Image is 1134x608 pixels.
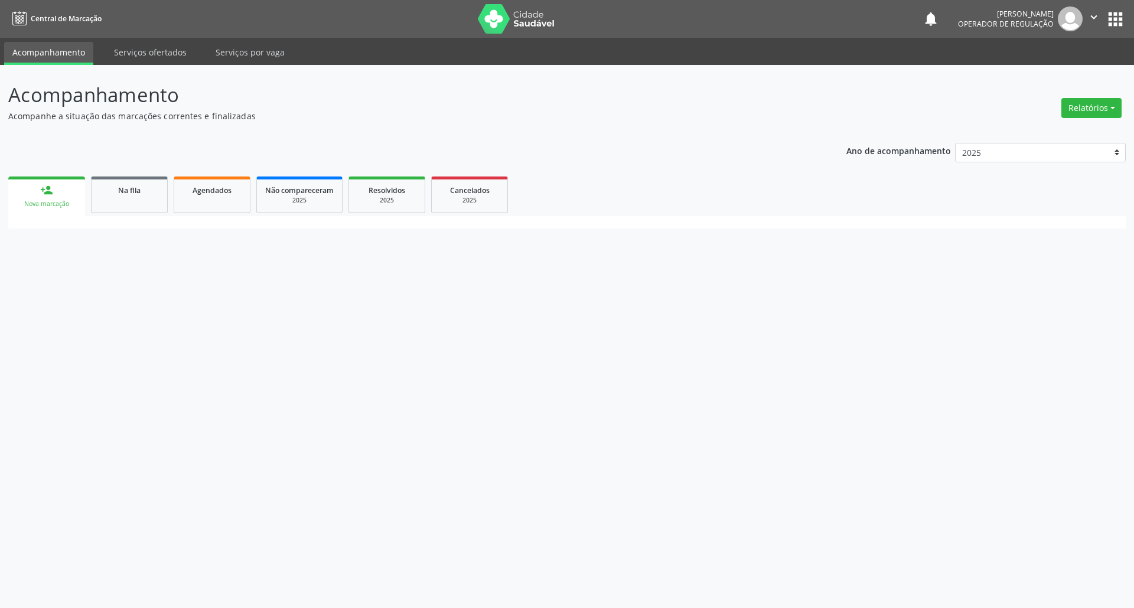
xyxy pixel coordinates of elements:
a: Serviços ofertados [106,42,195,63]
img: img [1058,6,1083,31]
button:  [1083,6,1105,31]
span: Cancelados [450,185,490,195]
span: Agendados [193,185,232,195]
button: apps [1105,9,1126,30]
div: 2025 [357,196,416,205]
i:  [1087,11,1100,24]
span: Na fila [118,185,141,195]
span: Operador de regulação [958,19,1054,29]
span: Não compareceram [265,185,334,195]
button: notifications [923,11,939,27]
div: Nova marcação [17,200,77,208]
div: 2025 [265,196,334,205]
a: Central de Marcação [8,9,102,28]
span: Central de Marcação [31,14,102,24]
div: [PERSON_NAME] [958,9,1054,19]
button: Relatórios [1061,98,1122,118]
p: Ano de acompanhamento [846,143,951,158]
a: Acompanhamento [4,42,93,65]
span: Resolvidos [369,185,405,195]
div: person_add [40,184,53,197]
p: Acompanhe a situação das marcações correntes e finalizadas [8,110,790,122]
div: 2025 [440,196,499,205]
a: Serviços por vaga [207,42,293,63]
p: Acompanhamento [8,80,790,110]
